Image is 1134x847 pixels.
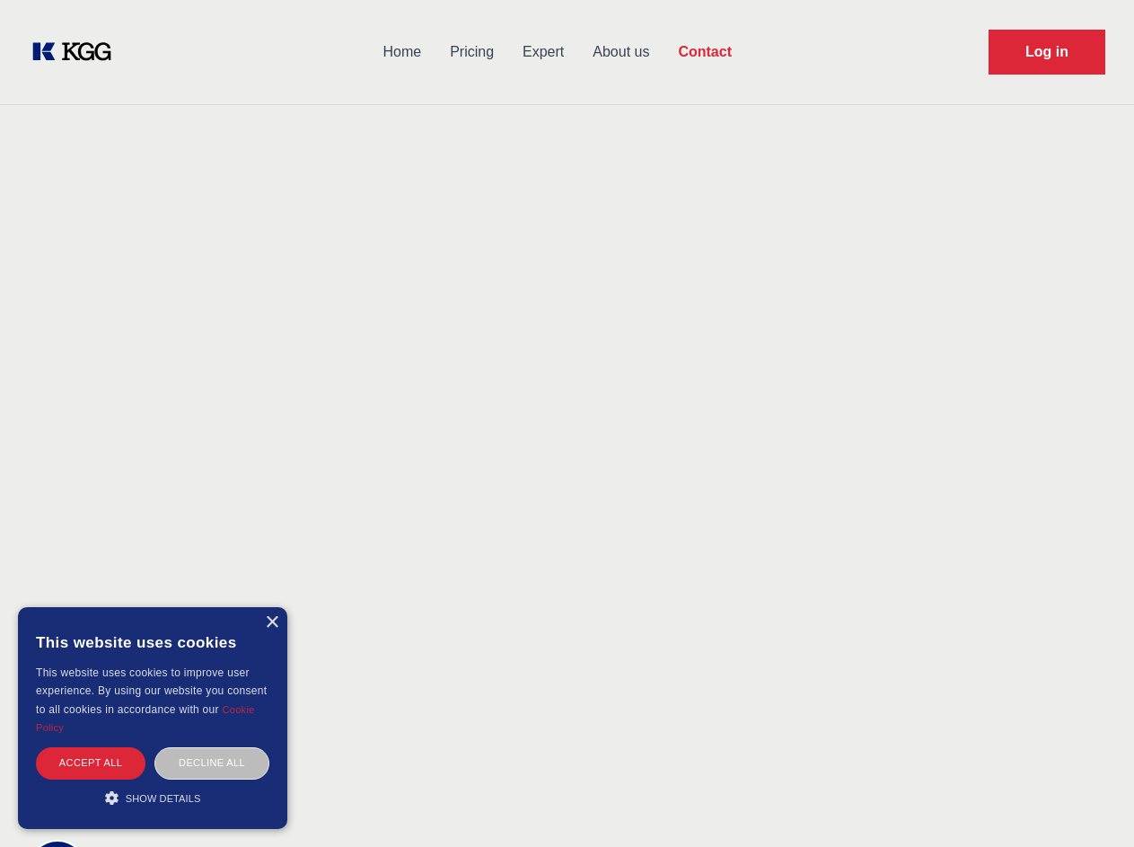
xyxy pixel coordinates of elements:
a: Request Demo [989,30,1105,75]
div: This website uses cookies [36,621,269,664]
div: Accept all [36,747,145,779]
a: Cookie Policy [36,704,255,733]
span: This website uses cookies to improve user experience. By using our website you consent to all coo... [36,666,267,716]
a: Home [368,29,435,75]
a: KOL Knowledge Platform: Talk to Key External Experts (KEE) [29,38,126,66]
div: Close [265,616,278,630]
div: Show details [36,789,269,807]
a: Contact [664,29,746,75]
a: Expert [508,29,578,75]
iframe: Chat Widget [1044,761,1134,847]
a: Pricing [435,29,508,75]
div: Decline all [154,747,269,779]
a: About us [578,29,664,75]
span: Show details [126,793,201,804]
